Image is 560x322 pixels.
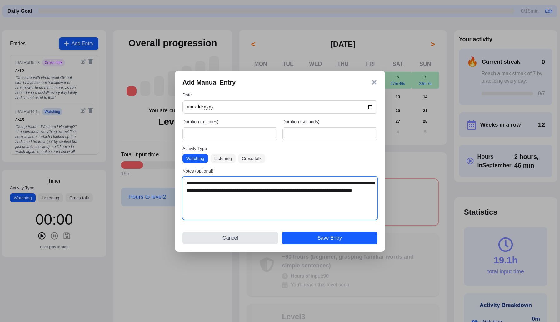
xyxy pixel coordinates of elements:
button: Listening [211,154,236,163]
label: Duration (minutes) [182,119,277,125]
label: Duration (seconds) [282,119,377,125]
h3: Add Manual Entry [182,78,236,87]
button: Save Entry [282,232,377,244]
label: Notes (optional) [182,168,377,174]
button: Cross-talk [238,154,265,163]
button: Cancel [182,232,278,244]
label: Date [182,92,377,98]
label: Activity Type [182,145,377,152]
button: Watching [182,154,208,163]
